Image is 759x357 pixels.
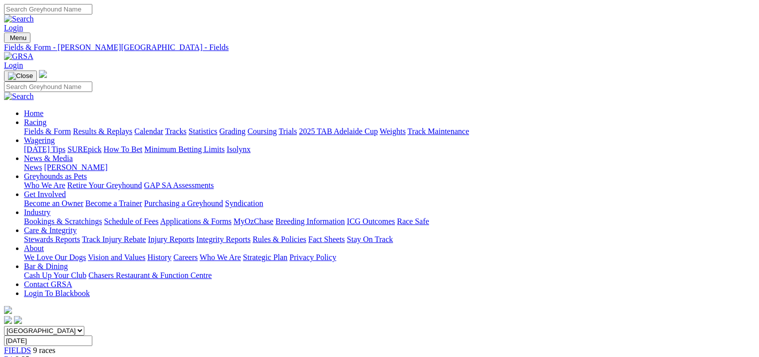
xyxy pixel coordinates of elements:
div: Industry [24,217,755,226]
a: Become a Trainer [85,199,142,207]
button: Toggle navigation [4,32,30,43]
a: Login [4,23,23,32]
a: Purchasing a Greyhound [144,199,223,207]
span: 9 races [33,346,55,354]
a: Wagering [24,136,55,144]
a: Bar & Dining [24,262,68,270]
img: Search [4,14,34,23]
a: Trials [278,127,297,135]
a: Greyhounds as Pets [24,172,87,180]
img: Close [8,72,33,80]
a: Track Injury Rebate [82,235,146,243]
a: Results & Replays [73,127,132,135]
a: Injury Reports [148,235,194,243]
a: Calendar [134,127,163,135]
a: Stay On Track [347,235,393,243]
div: Get Involved [24,199,755,208]
a: Statistics [189,127,218,135]
a: Who We Are [24,181,65,189]
a: Minimum Betting Limits [144,145,225,153]
a: Fields & Form - [PERSON_NAME][GEOGRAPHIC_DATA] - Fields [4,43,755,52]
input: Select date [4,335,92,346]
a: History [147,253,171,261]
a: Rules & Policies [253,235,306,243]
a: About [24,244,44,252]
a: Retire Your Greyhound [67,181,142,189]
div: Care & Integrity [24,235,755,244]
a: [PERSON_NAME] [44,163,107,171]
img: logo-grsa-white.png [39,70,47,78]
a: Track Maintenance [408,127,469,135]
div: News & Media [24,163,755,172]
a: Login To Blackbook [24,289,90,297]
a: News [24,163,42,171]
a: GAP SA Assessments [144,181,214,189]
a: Isolynx [227,145,251,153]
a: Care & Integrity [24,226,77,234]
input: Search [4,81,92,92]
a: Home [24,109,43,117]
a: How To Bet [104,145,143,153]
a: Industry [24,208,50,216]
a: Weights [380,127,406,135]
button: Toggle navigation [4,70,37,81]
a: Breeding Information [275,217,345,225]
a: Schedule of Fees [104,217,158,225]
a: Applications & Forms [160,217,232,225]
div: Greyhounds as Pets [24,181,755,190]
a: Login [4,61,23,69]
input: Search [4,4,92,14]
a: Integrity Reports [196,235,251,243]
a: SUREpick [67,145,101,153]
span: Menu [10,34,26,41]
a: Syndication [225,199,263,207]
div: Wagering [24,145,755,154]
img: logo-grsa-white.png [4,306,12,314]
div: Bar & Dining [24,271,755,280]
a: Become an Owner [24,199,83,207]
a: Strategic Plan [243,253,287,261]
a: Privacy Policy [289,253,336,261]
a: Race Safe [397,217,429,225]
img: facebook.svg [4,316,12,324]
a: Fields & Form [24,127,71,135]
img: GRSA [4,52,33,61]
a: News & Media [24,154,73,162]
a: Vision and Values [88,253,145,261]
a: 2025 TAB Adelaide Cup [299,127,378,135]
a: Careers [173,253,198,261]
a: Chasers Restaurant & Function Centre [88,271,212,279]
a: Who We Are [200,253,241,261]
a: [DATE] Tips [24,145,65,153]
a: FIELDS [4,346,31,354]
a: We Love Our Dogs [24,253,86,261]
a: Stewards Reports [24,235,80,243]
div: Racing [24,127,755,136]
a: Bookings & Scratchings [24,217,102,225]
a: MyOzChase [234,217,273,225]
a: Tracks [165,127,187,135]
a: Racing [24,118,46,126]
a: Get Involved [24,190,66,198]
img: twitter.svg [14,316,22,324]
a: Coursing [248,127,277,135]
a: ICG Outcomes [347,217,395,225]
div: About [24,253,755,262]
a: Cash Up Your Club [24,271,86,279]
a: Grading [220,127,246,135]
a: Contact GRSA [24,280,72,288]
a: Fact Sheets [308,235,345,243]
img: Search [4,92,34,101]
